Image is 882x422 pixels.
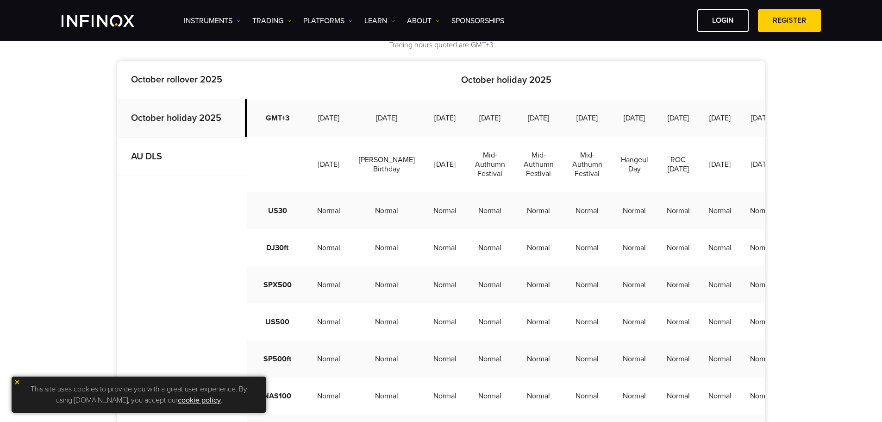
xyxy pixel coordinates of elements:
[308,303,350,340] td: Normal
[741,266,782,303] td: Normal
[697,9,749,32] a: LOGIN
[424,229,466,266] td: Normal
[563,266,612,303] td: Normal
[563,192,612,229] td: Normal
[247,266,308,303] td: SPX500
[741,378,782,415] td: Normal
[424,100,466,137] td: [DATE]
[424,137,466,192] td: [DATE]
[308,378,350,415] td: Normal
[657,303,699,340] td: Normal
[699,266,741,303] td: Normal
[741,100,782,137] td: [DATE]
[657,340,699,378] td: Normal
[117,40,765,50] p: Trading hours quoted are GMT+3
[466,229,514,266] td: Normal
[350,229,424,266] td: Normal
[612,229,657,266] td: Normal
[657,137,699,192] td: ROC [DATE]
[514,378,563,415] td: Normal
[131,151,162,162] strong: AU DLS
[350,303,424,340] td: Normal
[350,137,424,192] td: [PERSON_NAME] Birthday
[657,266,699,303] td: Normal
[657,378,699,415] td: Normal
[424,266,466,303] td: Normal
[514,192,563,229] td: Normal
[308,266,350,303] td: Normal
[514,100,563,137] td: [DATE]
[184,15,241,26] a: Instruments
[350,100,424,137] td: [DATE]
[699,303,741,340] td: Normal
[350,266,424,303] td: Normal
[514,266,563,303] td: Normal
[247,229,308,266] td: DJ30ft
[424,378,466,415] td: Normal
[612,137,657,192] td: Hangeul Day
[612,266,657,303] td: Normal
[466,137,514,192] td: Mid-Authumn Festival
[514,137,563,192] td: Mid-Authumn Festival
[308,340,350,378] td: Normal
[350,378,424,415] td: Normal
[657,229,699,266] td: Normal
[247,378,308,415] td: NAS100
[657,192,699,229] td: Normal
[308,137,350,192] td: [DATE]
[699,192,741,229] td: Normal
[247,303,308,340] td: US500
[350,192,424,229] td: Normal
[741,303,782,340] td: Normal
[16,381,262,408] p: This site uses cookies to provide you with a great user experience. By using [DOMAIN_NAME], you a...
[131,74,222,85] strong: October rollover 2025
[563,229,612,266] td: Normal
[563,100,612,137] td: [DATE]
[741,340,782,378] td: Normal
[424,340,466,378] td: Normal
[461,75,551,86] strong: October holiday 2025
[247,340,308,378] td: SP500ft
[514,303,563,340] td: Normal
[466,303,514,340] td: Normal
[563,303,612,340] td: Normal
[303,15,353,26] a: PLATFORMS
[308,192,350,229] td: Normal
[699,100,741,137] td: [DATE]
[424,303,466,340] td: Normal
[741,192,782,229] td: Normal
[247,100,308,137] td: GMT+3
[466,378,514,415] td: Normal
[612,340,657,378] td: Normal
[758,9,821,32] a: REGISTER
[308,229,350,266] td: Normal
[131,113,221,124] strong: October holiday 2025
[699,137,741,192] td: [DATE]
[252,15,292,26] a: TRADING
[466,266,514,303] td: Normal
[364,15,395,26] a: Learn
[563,378,612,415] td: Normal
[563,340,612,378] td: Normal
[466,340,514,378] td: Normal
[514,340,563,378] td: Normal
[466,192,514,229] td: Normal
[14,379,20,385] img: yellow close icon
[612,378,657,415] td: Normal
[178,396,221,405] a: cookie policy
[699,378,741,415] td: Normal
[612,303,657,340] td: Normal
[514,229,563,266] td: Normal
[62,15,156,27] a: INFINOX Logo
[308,100,350,137] td: [DATE]
[699,340,741,378] td: Normal
[466,100,514,137] td: [DATE]
[657,100,699,137] td: [DATE]
[247,192,308,229] td: US30
[451,15,504,26] a: SPONSORSHIPS
[424,192,466,229] td: Normal
[563,137,612,192] td: Mid-Authumn Festival
[699,229,741,266] td: Normal
[612,100,657,137] td: [DATE]
[741,229,782,266] td: Normal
